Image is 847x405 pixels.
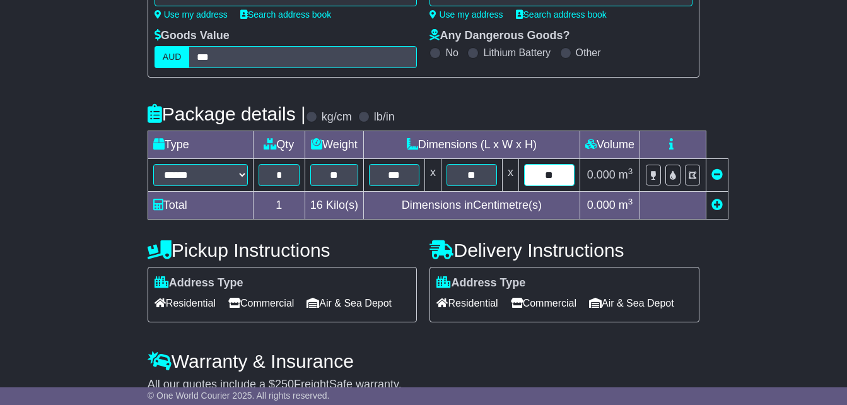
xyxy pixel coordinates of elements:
label: No [445,47,458,59]
a: Use my address [155,9,228,20]
label: Other [576,47,601,59]
td: Type [148,131,253,159]
span: Residential [436,293,498,313]
h4: Pickup Instructions [148,240,418,261]
label: kg/cm [322,110,352,124]
label: Lithium Battery [483,47,551,59]
div: All our quotes include a $ FreightSafe warranty. [148,378,699,392]
span: Air & Sea Depot [589,293,674,313]
span: © One World Courier 2025. All rights reserved. [148,390,330,401]
td: Volume [580,131,640,159]
h4: Package details | [148,103,306,124]
sup: 3 [628,197,633,206]
span: 0.000 [587,168,616,181]
span: Air & Sea Depot [307,293,392,313]
td: x [502,159,518,192]
a: Search address book [516,9,607,20]
h4: Warranty & Insurance [148,351,699,372]
span: m [619,199,633,211]
span: 16 [310,199,323,211]
label: Address Type [155,276,243,290]
td: Weight [305,131,363,159]
a: Add new item [711,199,723,211]
a: Remove this item [711,168,723,181]
td: Dimensions (L x W x H) [363,131,580,159]
span: 0.000 [587,199,616,211]
td: x [424,159,441,192]
label: Any Dangerous Goods? [429,29,570,43]
td: 1 [253,192,305,220]
td: Qty [253,131,305,159]
label: lb/in [374,110,395,124]
span: m [619,168,633,181]
a: Search address book [240,9,331,20]
label: Goods Value [155,29,230,43]
a: Use my address [429,9,503,20]
span: 250 [275,378,294,390]
label: Address Type [436,276,525,290]
td: Dimensions in Centimetre(s) [363,192,580,220]
td: Kilo(s) [305,192,363,220]
h4: Delivery Instructions [429,240,699,261]
span: Commercial [511,293,576,313]
label: AUD [155,46,190,68]
td: Total [148,192,253,220]
span: Residential [155,293,216,313]
span: Commercial [228,293,294,313]
sup: 3 [628,167,633,176]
